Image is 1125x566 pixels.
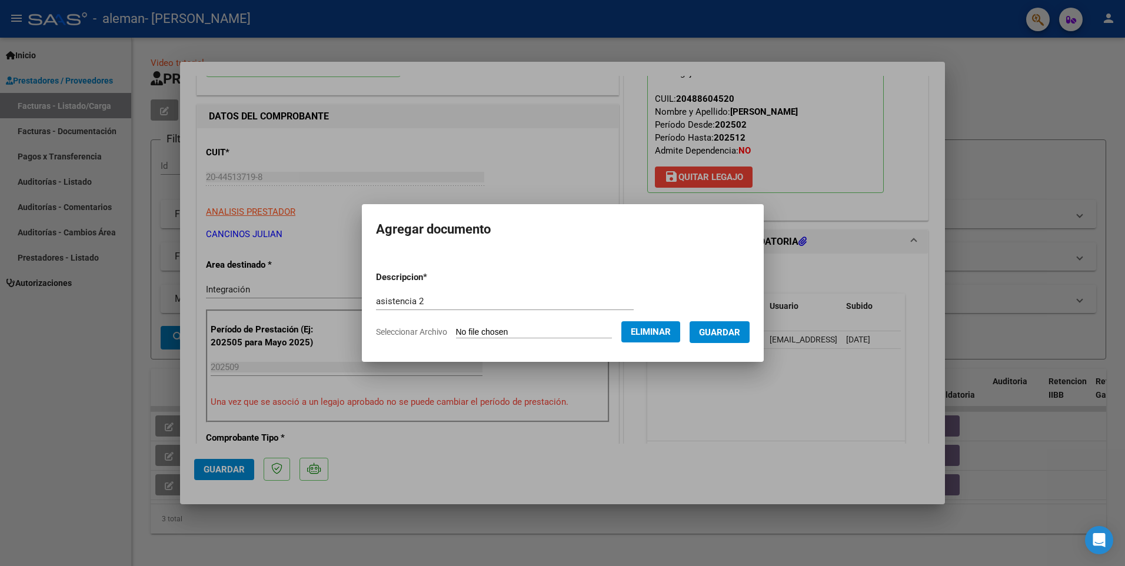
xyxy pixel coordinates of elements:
[376,327,447,337] span: Seleccionar Archivo
[631,327,671,337] span: Eliminar
[699,327,740,338] span: Guardar
[376,271,488,284] p: Descripcion
[1085,526,1113,554] div: Open Intercom Messenger
[376,218,750,241] h2: Agregar documento
[621,321,680,342] button: Eliminar
[690,321,750,343] button: Guardar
